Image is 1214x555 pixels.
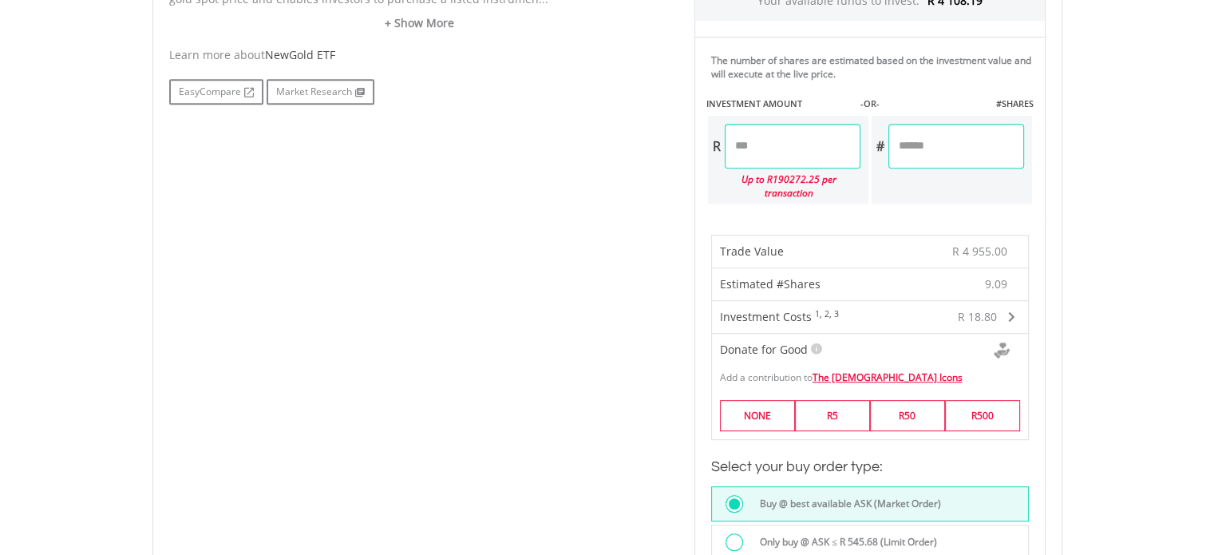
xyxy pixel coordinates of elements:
span: R 4 955.00 [952,244,1007,259]
label: -OR- [860,97,879,110]
div: Add a contribution to [712,363,1028,384]
span: Trade Value [720,244,784,259]
label: #SHARES [995,97,1033,110]
span: Investment Costs [720,309,812,324]
img: Donte For Good [994,343,1010,359]
label: R50 [870,400,945,431]
label: INVESTMENT AMOUNT [706,97,802,110]
h3: Select your buy order type: [711,456,1029,478]
label: NONE [720,400,795,431]
div: The number of shares are estimated based on the investment value and will execute at the live price. [711,54,1038,81]
span: Donate for Good [720,342,808,357]
a: The [DEMOGRAPHIC_DATA] Icons [813,371,963,384]
label: Buy @ best available ASK (Market Order) [750,495,941,513]
label: R500 [945,400,1020,431]
span: Estimated #Shares [720,276,821,291]
a: Market Research [267,79,374,105]
span: NewGold ETF [265,47,335,62]
a: + Show More [169,15,670,31]
div: Up to R190272.25 per transaction [708,168,860,204]
span: 9.09 [985,276,1007,292]
div: # [872,124,888,168]
span: R 18.80 [958,309,997,324]
label: Only buy @ ASK ≤ R 545.68 (Limit Order) [750,533,937,551]
label: R5 [795,400,870,431]
sup: 1, 2, 3 [815,308,839,319]
a: EasyCompare [169,79,263,105]
div: Learn more about [169,47,670,63]
div: R [708,124,725,168]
